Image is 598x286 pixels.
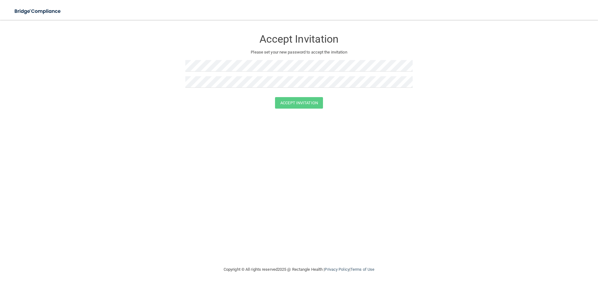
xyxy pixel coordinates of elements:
a: Privacy Policy [325,267,349,272]
div: Copyright © All rights reserved 2025 @ Rectangle Health | | [185,260,413,279]
img: bridge_compliance_login_screen.278c3ca4.svg [9,5,67,18]
iframe: Drift Widget Chat Controller [490,242,591,267]
h3: Accept Invitation [185,33,413,45]
a: Terms of Use [350,267,374,272]
p: Please set your new password to accept the invitation [190,49,408,56]
button: Accept Invitation [275,97,323,109]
